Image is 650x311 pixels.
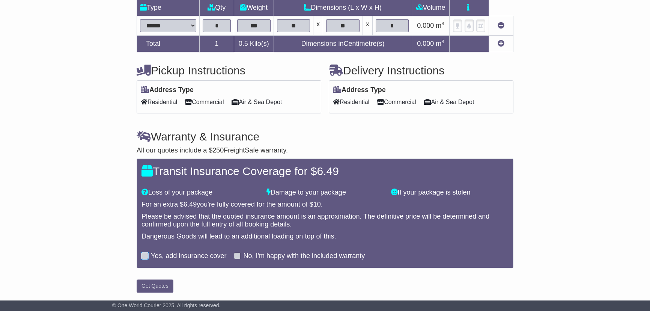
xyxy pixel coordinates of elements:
[141,201,509,209] div: For an extra $ you're fully covered for the amount of $ .
[317,165,339,177] span: 6.49
[141,86,194,94] label: Address Type
[112,302,221,308] span: © One World Courier 2025. All rights reserved.
[313,16,323,36] td: x
[141,213,509,229] div: Please be advised that the quoted insurance amount is an approximation. The definitive price will...
[498,22,504,29] a: Remove this item
[313,201,321,208] span: 10
[234,36,274,52] td: Kilo(s)
[137,146,513,155] div: All our quotes include a $ FreightSafe warranty.
[137,64,321,77] h4: Pickup Instructions
[417,40,434,47] span: 0.000
[138,189,263,197] div: Loss of your package
[387,189,512,197] div: If your package is stolen
[137,36,200,52] td: Total
[239,40,248,47] span: 0.5
[212,146,224,154] span: 250
[417,22,434,29] span: 0.000
[141,232,509,241] div: Dangerous Goods will lead to an additional loading on top of this.
[137,130,513,143] h4: Warranty & Insurance
[498,40,504,47] a: Add new item
[441,21,444,26] sup: 3
[363,16,372,36] td: x
[232,96,282,108] span: Air & Sea Depot
[151,252,226,260] label: Yes, add insurance cover
[424,96,474,108] span: Air & Sea Depot
[263,189,388,197] div: Damage to your package
[333,96,369,108] span: Residential
[329,64,513,77] h4: Delivery Instructions
[377,96,416,108] span: Commercial
[441,39,444,44] sup: 3
[200,36,234,52] td: 1
[184,201,197,208] span: 6.49
[436,40,444,47] span: m
[243,252,365,260] label: No, I'm happy with the included warranty
[274,36,412,52] td: Dimensions in Centimetre(s)
[141,165,509,177] h4: Transit Insurance Coverage for $
[141,96,177,108] span: Residential
[436,22,444,29] span: m
[185,96,224,108] span: Commercial
[333,86,386,94] label: Address Type
[137,279,173,293] button: Get Quotes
